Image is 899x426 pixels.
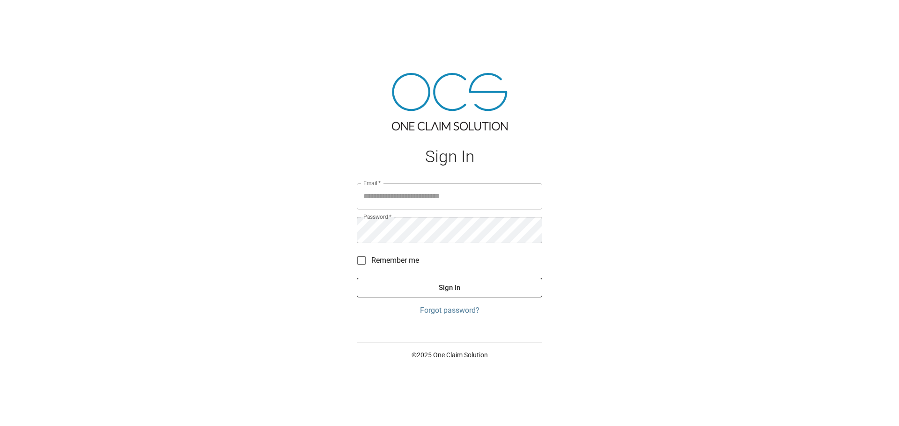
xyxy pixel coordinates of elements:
img: ocs-logo-white-transparent.png [11,6,49,24]
span: Remember me [371,255,419,266]
h1: Sign In [357,147,542,166]
button: Sign In [357,278,542,297]
label: Email [363,179,381,187]
a: Forgot password? [357,305,542,316]
img: ocs-logo-tra.png [392,73,508,130]
label: Password [363,213,391,221]
p: © 2025 One Claim Solution [357,350,542,360]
